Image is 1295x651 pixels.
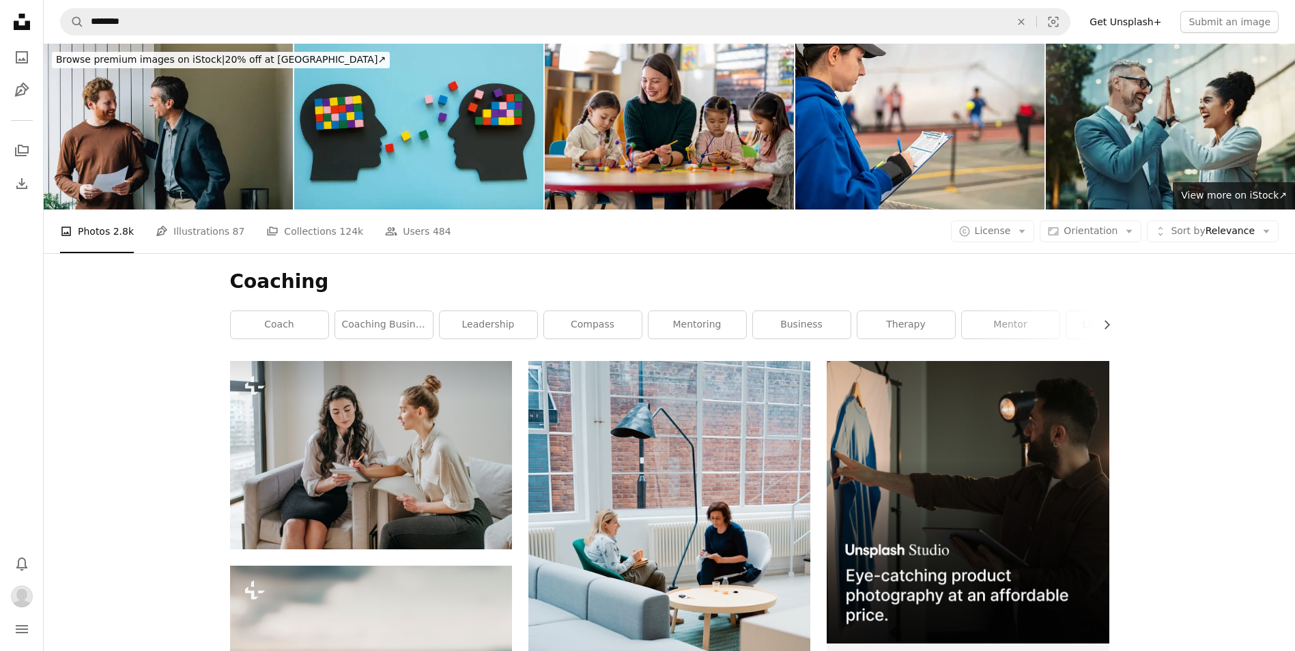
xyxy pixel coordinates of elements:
[8,44,35,71] a: Photos
[1147,220,1279,242] button: Sort byRelevance
[8,550,35,577] button: Notifications
[962,311,1059,338] a: mentor
[827,361,1109,643] img: file-1715714098234-25b8b4e9d8faimage
[8,170,35,197] a: Download History
[61,9,84,35] button: Search Unsplash
[1066,311,1164,338] a: life coaching
[545,44,794,209] img: Working Together
[266,209,363,253] a: Collections 124k
[8,616,35,643] button: Menu
[8,583,35,610] button: Profile
[1180,11,1279,33] button: Submit an image
[649,311,746,338] a: mentoring
[294,44,543,209] img: Heads with colorful cubes as symbol of mentoring and psychotherapy.
[11,585,33,607] img: Avatar of user Fleur Cartwright
[335,311,433,338] a: coaching business
[8,76,35,104] a: Illustrations
[1173,182,1295,209] a: View more on iStock↗
[795,44,1044,209] img: female referee is wrinting on cardboard on foreground players are background close up horizontal ...
[156,209,244,253] a: Illustrations 87
[230,361,512,549] img: Beautiful young woman coach or trainer showing some mistake to her trainee in the notebook indoor...
[433,224,451,239] span: 484
[1171,225,1205,236] span: Sort by
[339,224,363,239] span: 124k
[1094,311,1109,338] button: scroll list to the right
[44,44,293,209] img: Smiling Young Man and Older Man with Document Discussing in Office
[60,8,1070,35] form: Find visuals sitewide
[385,209,451,253] a: Users 484
[1006,9,1036,35] button: Clear
[753,311,851,338] a: business
[1064,225,1118,236] span: Orientation
[1181,190,1287,201] span: View more on iStock ↗
[230,448,512,461] a: Beautiful young woman coach or trainer showing some mistake to her trainee in the notebook indoor...
[440,311,537,338] a: leadership
[1037,9,1070,35] button: Visual search
[44,44,398,76] a: Browse premium images on iStock|20% off at [GEOGRAPHIC_DATA]↗
[8,137,35,164] a: Collections
[1081,11,1169,33] a: Get Unsplash+
[56,54,386,65] span: 20% off at [GEOGRAPHIC_DATA] ↗
[231,311,328,338] a: coach
[528,566,810,579] a: two woman sits on sofa chairs inside house
[230,270,1109,294] h1: Coaching
[233,224,245,239] span: 87
[857,311,955,338] a: therapy
[544,311,642,338] a: compass
[951,220,1035,242] button: License
[975,225,1011,236] span: License
[56,54,225,65] span: Browse premium images on iStock |
[1040,220,1141,242] button: Orientation
[1046,44,1295,209] img: Man, woman or high five by building for business with partnership, yes for b2b deal in city. Peop...
[1171,225,1255,238] span: Relevance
